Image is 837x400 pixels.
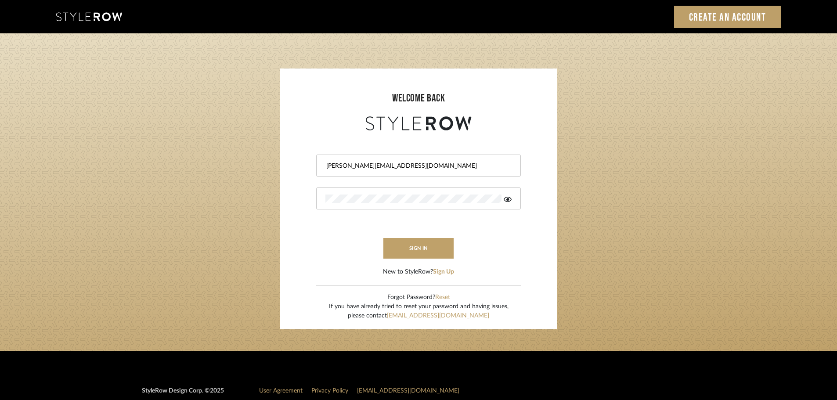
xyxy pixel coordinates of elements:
a: [EMAIL_ADDRESS][DOMAIN_NAME] [387,313,489,319]
div: If you have already tried to reset your password and having issues, please contact [329,302,509,321]
a: [EMAIL_ADDRESS][DOMAIN_NAME] [357,388,459,394]
a: Privacy Policy [311,388,348,394]
a: User Agreement [259,388,303,394]
div: Forgot Password? [329,293,509,302]
a: Create an Account [674,6,781,28]
button: Sign Up [433,267,454,277]
input: Email Address [325,162,509,170]
button: sign in [383,238,454,259]
div: welcome back [289,90,548,106]
button: Reset [435,293,450,302]
div: New to StyleRow? [383,267,454,277]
